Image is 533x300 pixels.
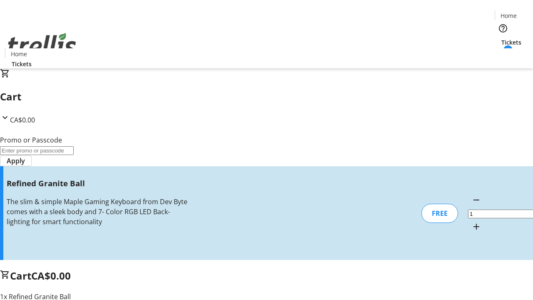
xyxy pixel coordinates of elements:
[11,50,27,58] span: Home
[495,47,511,63] button: Cart
[501,11,517,20] span: Home
[7,177,189,189] h3: Refined Granite Ball
[468,218,485,235] button: Increment by one
[495,20,511,37] button: Help
[7,197,189,227] div: The slim & simple Maple Gaming Keyboard from Dev Byte comes with a sleek body and 7- Color RGB LE...
[5,50,32,58] a: Home
[12,60,32,68] span: Tickets
[421,204,458,223] div: FREE
[10,115,35,125] span: CA$0.00
[31,269,71,282] span: CA$0.00
[501,38,521,47] span: Tickets
[468,192,485,208] button: Decrement by one
[5,60,38,68] a: Tickets
[5,24,79,65] img: Orient E2E Organization 6uU3ANMNi8's Logo
[495,11,522,20] a: Home
[495,38,528,47] a: Tickets
[7,156,25,166] span: Apply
